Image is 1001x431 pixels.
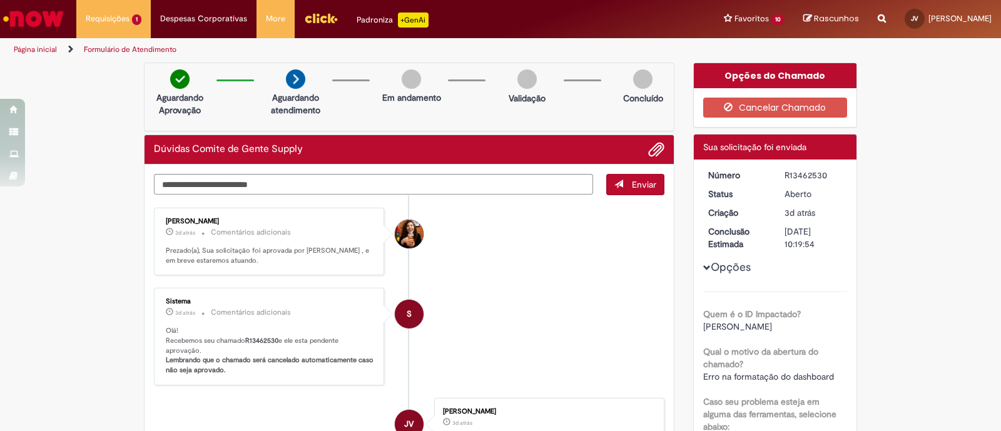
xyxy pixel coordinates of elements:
[357,13,429,28] div: Padroniza
[694,63,857,88] div: Opções do Chamado
[771,14,785,25] span: 10
[699,169,776,181] dt: Número
[785,207,815,218] span: 3d atrás
[803,13,859,25] a: Rascunhos
[785,207,815,218] time: 29/08/2025 13:59:04
[699,188,776,200] dt: Status
[166,246,374,265] p: Prezado(a), Sua solicitação foi aprovada por [PERSON_NAME] , e em breve estaremos atuando.
[703,98,848,118] button: Cancelar Chamado
[703,141,806,153] span: Sua solicitação foi enviada
[154,174,593,195] textarea: Digite sua mensagem aqui...
[175,309,195,317] span: 3d atrás
[286,69,305,89] img: arrow-next.png
[175,309,195,317] time: 29/08/2025 13:59:18
[245,336,278,345] b: R13462530
[785,188,843,200] div: Aberto
[623,92,663,104] p: Concluído
[304,9,338,28] img: click_logo_yellow_360x200.png
[632,179,656,190] span: Enviar
[395,300,424,328] div: System
[86,13,130,25] span: Requisições
[517,69,537,89] img: img-circle-grey.png
[452,419,472,427] span: 3d atrás
[734,13,769,25] span: Favoritos
[785,206,843,219] div: 29/08/2025 13:59:04
[9,38,658,61] ul: Trilhas de página
[703,371,834,382] span: Erro na formatação do dashboard
[703,308,801,320] b: Quem é o ID Impactado?
[814,13,859,24] span: Rascunhos
[175,229,195,236] span: 3d atrás
[266,13,285,25] span: More
[443,408,651,415] div: [PERSON_NAME]
[166,355,375,375] b: Lembrando que o chamado será cancelado automaticamente caso não seja aprovado.
[160,13,247,25] span: Despesas Corporativas
[699,225,776,250] dt: Conclusão Estimada
[166,218,374,225] div: [PERSON_NAME]
[175,229,195,236] time: 29/08/2025 16:19:54
[509,92,546,104] p: Validação
[132,14,141,25] span: 1
[211,227,291,238] small: Comentários adicionais
[166,298,374,305] div: Sistema
[166,326,374,375] p: Olá! Recebemos seu chamado e ele esta pendente aprovação.
[407,299,412,329] span: S
[703,321,772,332] span: [PERSON_NAME]
[265,91,326,116] p: Aguardando atendimento
[398,13,429,28] p: +GenAi
[150,91,210,116] p: Aguardando Aprovação
[703,346,818,370] b: Qual o motivo da abertura do chamado?
[928,13,992,24] span: [PERSON_NAME]
[911,14,918,23] span: JV
[785,169,843,181] div: R13462530
[84,44,176,54] a: Formulário de Atendimento
[633,69,653,89] img: img-circle-grey.png
[382,91,441,104] p: Em andamento
[14,44,57,54] a: Página inicial
[648,141,664,158] button: Adicionar anexos
[699,206,776,219] dt: Criação
[395,220,424,248] div: Tayna Marcia Teixeira Ferreira
[1,6,66,31] img: ServiceNow
[154,144,303,155] h2: Dúvidas Comite de Gente Supply Histórico de tíquete
[170,69,190,89] img: check-circle-green.png
[402,69,421,89] img: img-circle-grey.png
[211,307,291,318] small: Comentários adicionais
[606,174,664,195] button: Enviar
[452,419,472,427] time: 29/08/2025 13:59:00
[785,225,843,250] div: [DATE] 10:19:54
